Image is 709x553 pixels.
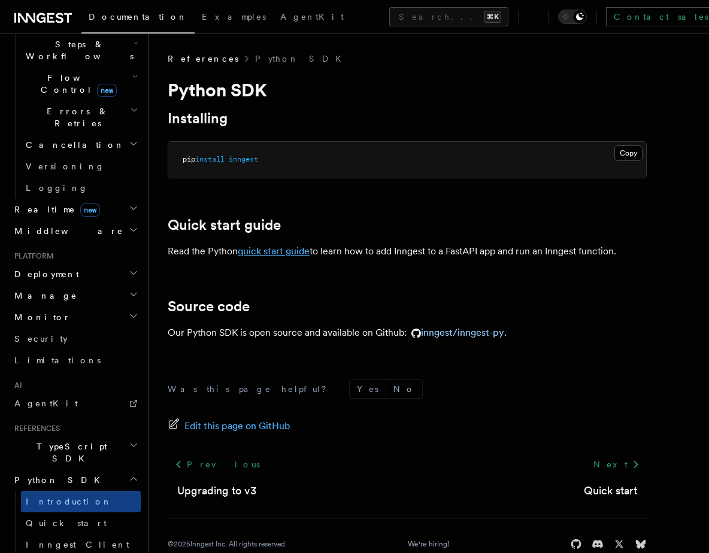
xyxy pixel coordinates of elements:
[183,155,195,163] span: pip
[10,306,141,328] button: Monitor
[10,440,129,464] span: TypeScript SDK
[558,10,587,24] button: Toggle dark mode
[26,540,129,549] span: Inngest Client
[26,497,112,506] span: Introduction
[168,110,228,127] a: Installing
[350,380,386,398] button: Yes
[26,183,88,193] span: Logging
[10,203,100,215] span: Realtime
[21,491,141,512] a: Introduction
[408,539,449,549] a: We're hiring!
[229,155,258,163] span: inngest
[168,298,250,315] a: Source code
[81,4,195,34] a: Documentation
[14,355,101,365] span: Limitations
[10,311,71,323] span: Monitor
[195,155,225,163] span: install
[273,4,351,32] a: AgentKit
[26,162,105,171] span: Versioning
[614,145,643,161] button: Copy
[168,539,287,549] div: © 2025 Inngest Inc. All rights reserved.
[168,217,281,233] a: Quick start guide
[97,84,117,97] span: new
[177,482,256,499] a: Upgrading to v3
[168,53,238,65] span: References
[10,424,60,433] span: References
[168,418,290,434] a: Edit this page on GitHub
[26,518,107,528] span: Quick start
[10,381,22,390] span: AI
[21,156,141,177] a: Versioning
[21,34,141,67] button: Steps & Workflows
[21,512,141,534] a: Quick start
[168,79,647,101] h1: Python SDK
[10,328,141,350] a: Security
[21,105,130,129] span: Errors & Retries
[10,285,141,306] button: Manage
[389,7,508,26] button: Search...⌘K
[21,67,141,101] button: Flow Controlnew
[21,38,134,62] span: Steps & Workflows
[21,177,141,199] a: Logging
[202,12,266,22] span: Examples
[10,199,141,220] button: Realtimenew
[10,12,141,199] div: Inngest Functions
[10,474,107,486] span: Python SDK
[10,436,141,469] button: TypeScript SDK
[584,482,637,499] a: Quick start
[10,350,141,371] a: Limitations
[586,454,647,475] a: Next
[255,53,349,65] a: Python SDK
[386,380,422,398] button: No
[21,101,141,134] button: Errors & Retries
[89,12,187,22] span: Documentation
[168,383,335,395] p: Was this page helpful?
[21,134,141,156] button: Cancellation
[21,139,125,151] span: Cancellation
[168,324,647,341] p: Our Python SDK is open source and available on Github: .
[195,4,273,32] a: Examples
[184,418,290,434] span: Edit this page on GitHub
[80,203,100,217] span: new
[484,11,501,23] kbd: ⌘K
[168,454,266,475] a: Previous
[14,334,68,344] span: Security
[280,12,344,22] span: AgentKit
[168,243,647,260] p: Read the Python to learn how to add Inngest to a FastAPI app and run an Inngest function.
[10,263,141,285] button: Deployment
[10,469,141,491] button: Python SDK
[10,225,123,237] span: Middleware
[10,393,141,414] a: AgentKit
[10,220,141,242] button: Middleware
[14,399,78,408] span: AgentKit
[10,251,54,261] span: Platform
[238,245,310,257] a: quick start guide
[10,268,79,280] span: Deployment
[407,327,504,338] a: inngest/inngest-py
[10,290,77,302] span: Manage
[21,72,132,96] span: Flow Control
